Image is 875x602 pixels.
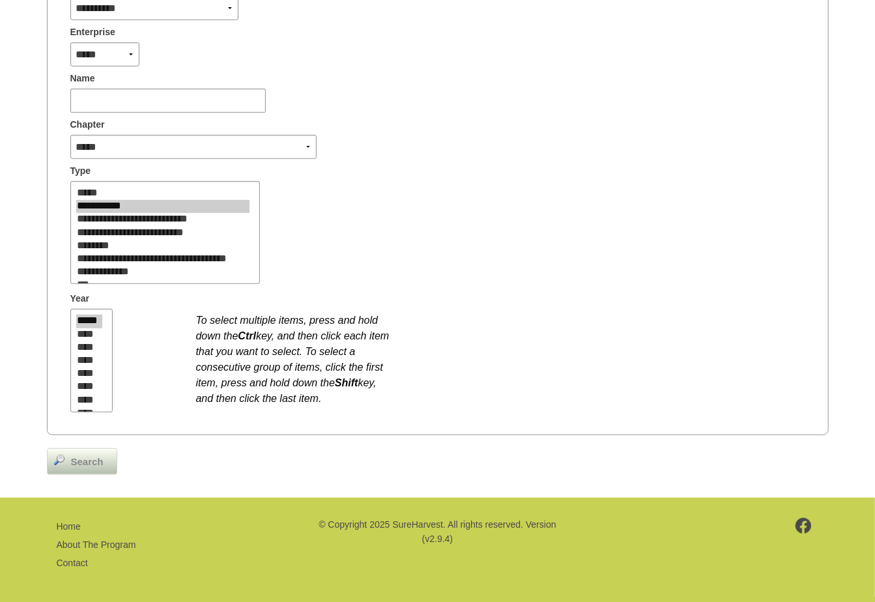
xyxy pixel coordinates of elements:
b: Shift [335,377,358,388]
span: Chapter [70,118,105,132]
div: To select multiple items, press and hold down the key, and then click each item that you want to ... [196,306,392,407]
img: magnifier.png [54,455,65,465]
span: Name [70,72,95,85]
a: Home [57,521,81,532]
span: Type [70,164,91,178]
b: Ctrl [238,330,256,341]
a: Search [47,448,117,476]
span: Search [65,455,110,470]
span: Enterprise [70,25,115,39]
a: About The Program [57,539,136,550]
p: © Copyright 2025 SureHarvest. All rights reserved. Version (v2.9.4) [317,517,558,547]
img: footer-facebook.png [796,518,812,534]
a: Contact [57,558,88,568]
span: Year [70,292,90,306]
